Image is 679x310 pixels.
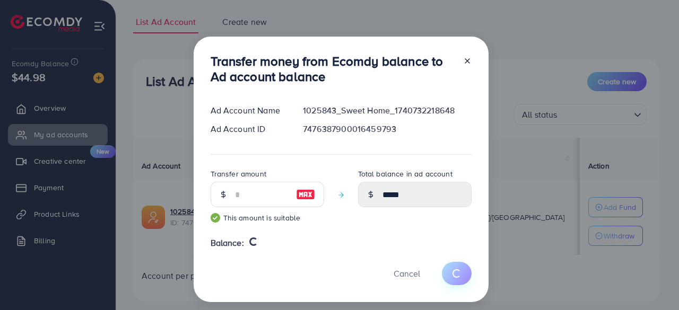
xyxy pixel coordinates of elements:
h3: Transfer money from Ecomdy balance to Ad account balance [211,54,455,84]
span: Cancel [394,268,420,279]
div: 1025843_Sweet Home_1740732218648 [294,104,480,117]
small: This amount is suitable [211,212,324,223]
div: Ad Account ID [202,123,295,135]
img: image [296,188,315,201]
label: Total balance in ad account [358,169,452,179]
button: Cancel [380,262,433,285]
img: guide [211,213,220,223]
div: Ad Account Name [202,104,295,117]
label: Transfer amount [211,169,266,179]
div: 7476387900016459793 [294,123,480,135]
span: Balance: [211,237,244,249]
